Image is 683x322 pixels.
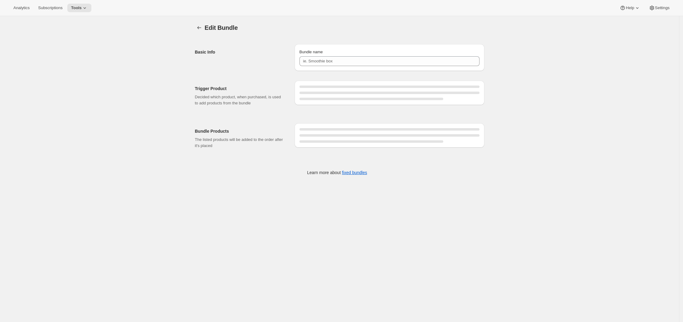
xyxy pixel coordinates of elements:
p: Learn more about [307,170,367,176]
h2: Trigger Product [195,86,285,92]
button: Tools [67,4,91,12]
input: ie. Smoothie box [299,56,480,66]
button: Bundles [195,23,203,32]
span: Settings [655,5,670,10]
button: Settings [645,4,673,12]
span: Bundle name [299,50,323,54]
span: Subscriptions [38,5,62,10]
h2: Bundle Products [195,128,285,134]
span: Tools [71,5,82,10]
span: Analytics [13,5,30,10]
p: Decided which product, when purchased, is used to add products from the bundle [195,94,285,106]
button: Analytics [10,4,33,12]
span: Help [626,5,634,10]
a: fixed bundles [342,170,367,175]
h2: Basic Info [195,49,285,55]
p: The listed products will be added to the order after it's placed [195,137,285,149]
button: Help [616,4,644,12]
span: Edit Bundle [205,24,238,31]
button: Subscriptions [34,4,66,12]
